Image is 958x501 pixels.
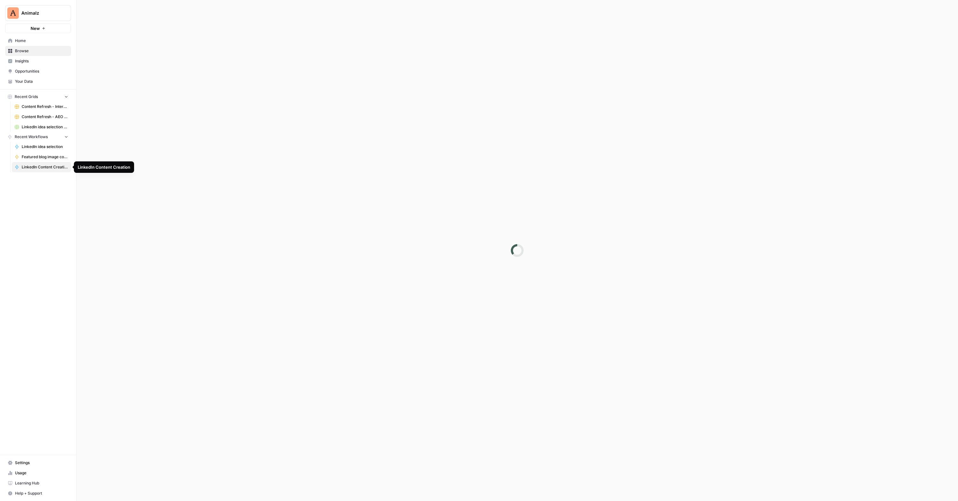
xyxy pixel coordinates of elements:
[5,488,71,498] button: Help + Support
[15,134,48,140] span: Recent Workflows
[12,102,71,112] a: Content Refresh - Internal Links & Meta tags
[5,458,71,468] a: Settings
[5,24,71,33] button: New
[15,480,68,486] span: Learning Hub
[12,112,71,122] a: Content Refresh - AEO and Keyword improvements
[15,460,68,466] span: Settings
[31,25,40,32] span: New
[5,36,71,46] a: Home
[5,468,71,478] a: Usage
[15,79,68,84] span: Your Data
[22,144,68,150] span: LinkedIn idea selection
[5,478,71,488] a: Learning Hub
[12,162,71,172] a: LinkedIn Content Creation
[7,7,19,19] img: Animalz Logo
[15,94,38,100] span: Recent Grids
[22,164,68,170] span: LinkedIn Content Creation
[15,470,68,476] span: Usage
[22,154,68,160] span: Featured blog image concept generation
[5,5,71,21] button: Workspace: Animalz
[12,142,71,152] a: LinkedIn idea selection
[15,68,68,74] span: Opportunities
[12,152,71,162] a: Featured blog image concept generation
[15,48,68,54] span: Browse
[5,56,71,66] a: Insights
[12,122,71,132] a: LinkedIn idea selection + post draft Grid
[5,66,71,76] a: Opportunities
[15,58,68,64] span: Insights
[21,10,60,16] span: Animalz
[22,114,68,120] span: Content Refresh - AEO and Keyword improvements
[5,132,71,142] button: Recent Workflows
[15,490,68,496] span: Help + Support
[5,46,71,56] a: Browse
[15,38,68,44] span: Home
[5,76,71,87] a: Your Data
[5,92,71,102] button: Recent Grids
[22,124,68,130] span: LinkedIn idea selection + post draft Grid
[22,104,68,109] span: Content Refresh - Internal Links & Meta tags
